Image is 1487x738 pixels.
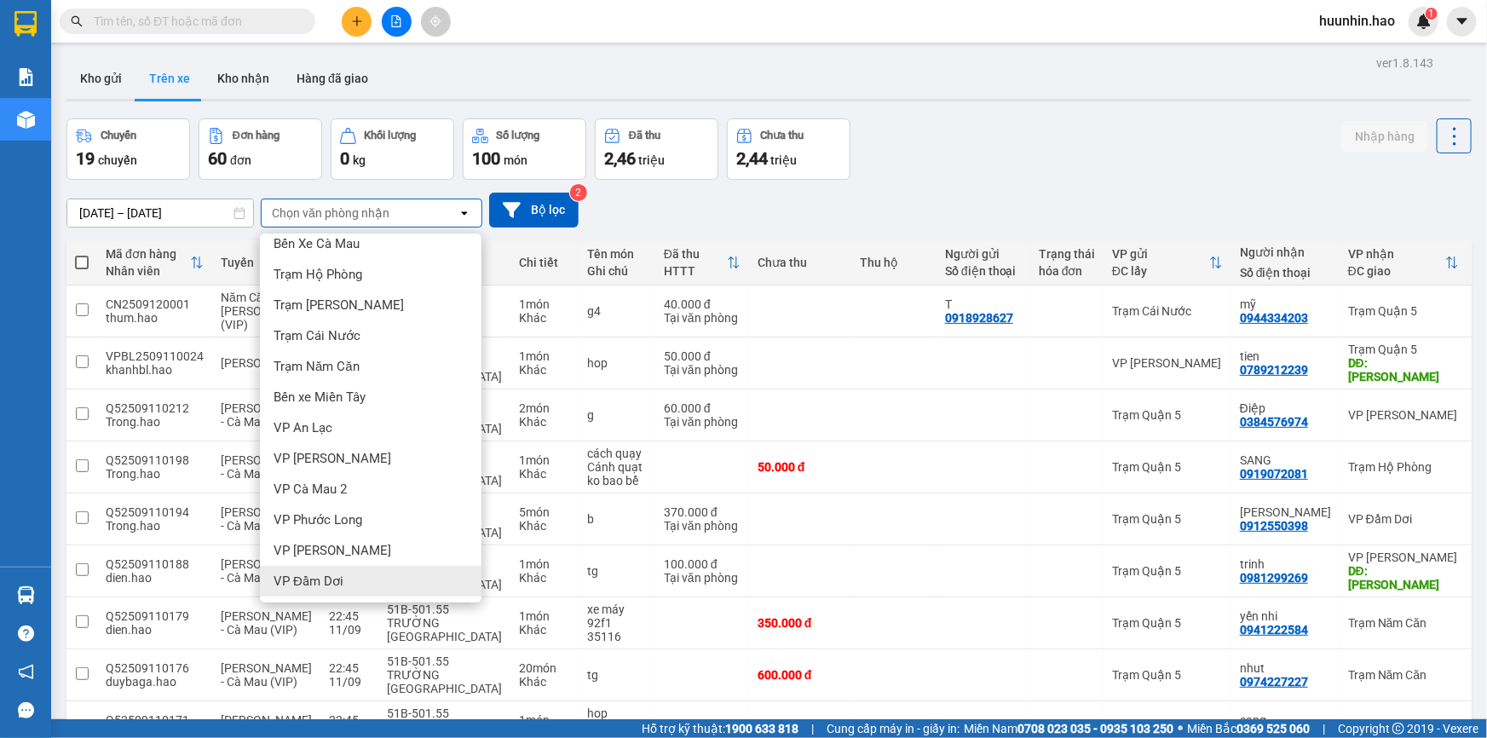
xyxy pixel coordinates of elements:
[66,118,190,180] button: Chuyến19chuyến
[587,668,647,682] div: tg
[106,401,204,415] div: Q52509110212
[519,609,570,623] div: 1 món
[489,193,579,228] button: Bộ lọc
[340,148,349,169] span: 0
[67,199,253,227] input: Select a date range.
[519,661,570,675] div: 20 món
[71,15,83,27] span: search
[274,297,404,314] span: Trạm [PERSON_NAME]
[1348,408,1459,422] div: VP [PERSON_NAME]
[1348,564,1459,591] div: DĐ: minh khải
[945,247,1022,261] div: Người gửi
[1240,311,1308,325] div: 0944334203
[587,460,647,487] div: Cánh quạt ko bao bể
[1240,623,1308,637] div: 0941222584
[1348,668,1459,682] div: Trạm Năm Căn
[1112,356,1223,370] div: VP [PERSON_NAME]
[664,247,727,261] div: Đã thu
[1039,247,1095,261] div: Trạng thái
[221,557,312,585] span: [PERSON_NAME] - Cà Mau (VIP)
[274,419,332,436] span: VP An Lạc
[94,12,295,31] input: Tìm tên, số ĐT hoặc mã đơn
[595,118,718,180] button: Đã thu2,46 triệu
[106,264,190,278] div: Nhân viên
[429,15,441,27] span: aim
[1240,609,1331,623] div: yến nhi
[106,557,204,571] div: Q52509110188
[106,467,204,481] div: Trong.hao
[770,153,797,167] span: triệu
[1112,408,1223,422] div: Trạm Quận 5
[519,623,570,637] div: Khác
[1240,519,1308,533] div: 0912550398
[758,460,843,474] div: 50.000 đ
[106,519,204,533] div: Trong.hao
[18,702,34,718] span: message
[1240,266,1331,280] div: Số điện thoại
[1112,668,1223,682] div: Trạm Quận 5
[221,505,312,533] span: [PERSON_NAME] - Cà Mau (VIP)
[135,58,204,99] button: Trên xe
[587,356,647,370] div: hop
[272,205,389,222] div: Chọn văn phòng nhận
[17,111,35,129] img: warehouse-icon
[463,118,586,180] button: Số lượng100món
[587,247,647,261] div: Tên món
[421,7,451,37] button: aim
[587,512,647,526] div: b
[664,571,741,585] div: Tại văn phòng
[664,519,741,533] div: Tại văn phòng
[827,719,960,738] span: Cung cấp máy in - giấy in:
[382,7,412,37] button: file-add
[587,408,647,422] div: g
[1341,121,1428,152] button: Nhập hàng
[519,713,570,727] div: 1 món
[587,304,647,318] div: g4
[1240,713,1331,727] div: sang
[519,675,570,689] div: Khác
[21,21,107,107] img: logo.jpg
[331,118,454,180] button: Khối lượng0kg
[945,264,1022,278] div: Số điện thoại
[1112,247,1209,261] div: VP gửi
[353,153,366,167] span: kg
[106,297,204,311] div: CN2509120001
[17,586,35,604] img: warehouse-icon
[1348,264,1445,278] div: ĐC giao
[18,664,34,680] span: notification
[1305,10,1409,32] span: huunhin.hao
[1348,343,1459,356] div: Trạm Quận 5
[758,668,843,682] div: 600.000 đ
[221,291,312,332] span: Năm Căn - [PERSON_NAME] (VIP)
[1178,725,1183,732] span: ⚪️
[221,356,312,370] span: [PERSON_NAME]
[387,603,502,616] div: 51B-501.55
[14,11,37,37] img: logo-vxr
[519,571,570,585] div: Khác
[1112,264,1209,278] div: ĐC lấy
[106,571,204,585] div: dien.hao
[1112,460,1223,474] div: Trạm Quận 5
[1240,453,1331,467] div: SANG
[1428,8,1434,20] span: 1
[570,184,587,201] sup: 2
[329,609,370,623] div: 22:45
[199,118,322,180] button: Đơn hàng60đơn
[638,153,665,167] span: triệu
[387,668,502,695] div: TRƯỜNG [GEOGRAPHIC_DATA]
[387,616,502,643] div: TRƯỜNG [GEOGRAPHIC_DATA]
[106,609,204,623] div: Q52509110179
[519,349,570,363] div: 1 món
[260,234,481,603] ul: Menu
[342,7,372,37] button: plus
[230,153,251,167] span: đơn
[106,363,204,377] div: khanhbl.hao
[629,130,660,141] div: Đã thu
[587,264,647,278] div: Ghi chú
[208,148,227,169] span: 60
[758,616,843,630] div: 350.000 đ
[106,661,204,675] div: Q52509110176
[1426,8,1438,20] sup: 1
[274,481,347,498] span: VP Cà Mau 2
[1348,304,1459,318] div: Trạm Quận 5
